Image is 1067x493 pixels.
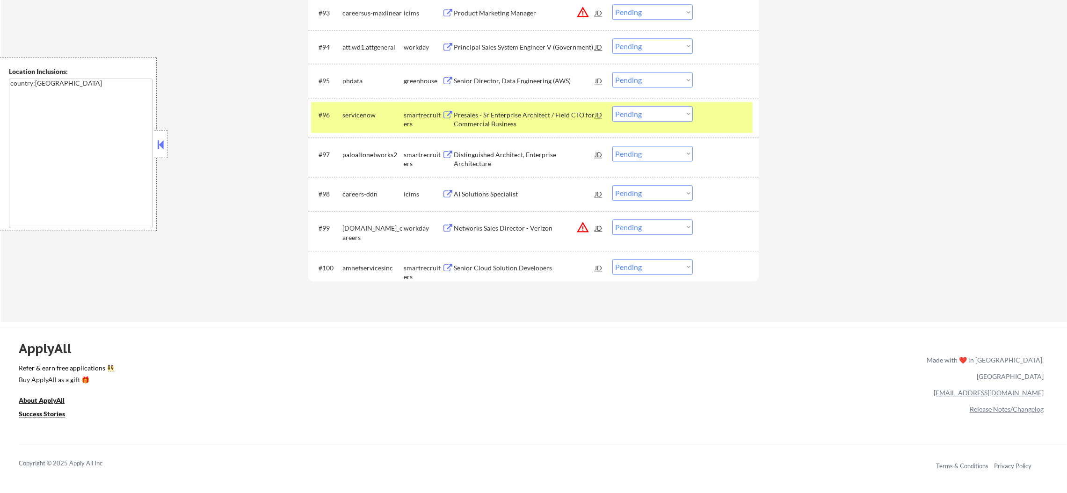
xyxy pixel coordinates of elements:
[342,76,404,86] div: phdata
[594,146,603,163] div: JD
[454,76,595,86] div: Senior Director, Data Engineering (AWS)
[454,224,595,233] div: Networks Sales Director - Verizon
[342,263,404,273] div: amnetservicesinc
[576,221,589,234] button: warning_amber
[594,72,603,89] div: JD
[19,375,112,386] a: Buy ApplyAll as a gift 🎁
[319,150,335,159] div: #97
[970,405,1044,413] a: Release Notes/Changelog
[404,224,442,233] div: workday
[319,110,335,120] div: #96
[9,67,153,76] div: Location Inclusions:
[934,389,1044,397] a: [EMAIL_ADDRESS][DOMAIN_NAME]
[404,189,442,199] div: icims
[454,110,595,129] div: Presales - Sr Enterprise Architect / Field CTO for Commercial Business
[454,263,595,273] div: Senior Cloud Solution Developers
[19,410,65,418] u: Success Stories
[594,259,603,276] div: JD
[404,76,442,86] div: greenhouse
[404,110,442,129] div: smartrecruiters
[404,150,442,168] div: smartrecruiters
[342,8,404,18] div: careersus-maxlinear
[319,8,335,18] div: #93
[342,150,404,159] div: paloaltonetworks2
[319,224,335,233] div: #99
[319,76,335,86] div: #95
[19,459,126,468] div: Copyright © 2025 Apply All Inc
[342,43,404,52] div: att.wd1.attgeneral
[319,263,335,273] div: #100
[342,110,404,120] div: servicenow
[19,377,112,383] div: Buy ApplyAll as a gift 🎁
[19,341,82,356] div: ApplyAll
[19,396,65,404] u: About ApplyAll
[19,395,78,407] a: About ApplyAll
[576,6,589,19] button: warning_amber
[454,150,595,168] div: Distinguished Architect, Enterprise Architecture
[319,189,335,199] div: #98
[342,189,404,199] div: careers-ddn
[319,43,335,52] div: #94
[594,38,603,55] div: JD
[936,462,988,470] a: Terms & Conditions
[404,8,442,18] div: icims
[404,263,442,282] div: smartrecruiters
[19,409,78,420] a: Success Stories
[594,185,603,202] div: JD
[454,8,595,18] div: Product Marketing Manager
[923,352,1044,384] div: Made with ❤️ in [GEOGRAPHIC_DATA], [GEOGRAPHIC_DATA]
[994,462,1031,470] a: Privacy Policy
[454,189,595,199] div: AI Solutions Specialist
[454,43,595,52] div: Principal Sales System Engineer V (Government)
[404,43,442,52] div: workday
[594,219,603,236] div: JD
[594,4,603,21] div: JD
[342,224,404,242] div: [DOMAIN_NAME]_careers
[594,106,603,123] div: JD
[19,365,731,375] a: Refer & earn free applications 👯‍♀️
